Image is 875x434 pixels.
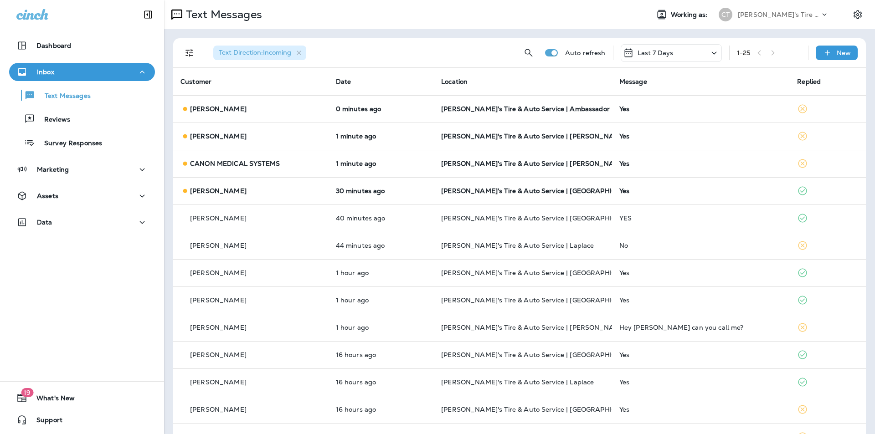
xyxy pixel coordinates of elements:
p: Marketing [37,166,69,173]
p: Text Messages [36,92,91,101]
button: Survey Responses [9,133,155,152]
div: Yes [619,351,783,358]
button: 19What's New [9,389,155,407]
button: Search Messages [520,44,538,62]
span: Working as: [671,11,710,19]
p: Text Messages [182,8,262,21]
p: Last 7 Days [638,49,674,56]
div: CT [719,8,732,21]
p: [PERSON_NAME] [190,406,247,413]
span: What's New [27,394,75,405]
p: [PERSON_NAME] [190,187,247,194]
p: [PERSON_NAME] [190,351,247,358]
p: [PERSON_NAME]'s Tire & Auto [738,11,820,18]
span: Replied [797,77,821,86]
p: [PERSON_NAME] [190,324,247,331]
span: Message [619,77,647,86]
span: [PERSON_NAME]'s Tire & Auto Service | [GEOGRAPHIC_DATA] [441,187,641,195]
button: Collapse Sidebar [135,5,161,24]
div: Yes [619,269,783,276]
button: Dashboard [9,36,155,55]
p: Aug 12, 2025 04:22 PM [336,406,427,413]
p: Aug 13, 2025 08:47 AM [336,160,427,167]
p: [PERSON_NAME] [190,296,247,304]
span: [PERSON_NAME]'s Tire & Auto Service | [GEOGRAPHIC_DATA][PERSON_NAME] [441,269,697,277]
span: Location [441,77,468,86]
p: [PERSON_NAME] [190,269,247,276]
p: [PERSON_NAME] [190,105,247,112]
div: Yes [619,187,783,194]
p: Data [37,219,52,226]
span: Date [336,77,351,86]
button: Text Messages [9,86,155,105]
div: YES [619,214,783,222]
p: Aug 13, 2025 07:46 AM [336,296,427,304]
span: [PERSON_NAME]'s Tire & Auto Service | [PERSON_NAME] [441,323,626,332]
button: Assets [9,187,155,205]
div: Yes [619,406,783,413]
p: Reviews [35,116,70,124]
span: [PERSON_NAME]'s Tire & Auto Service | Laplace [441,241,594,250]
p: [PERSON_NAME] [190,133,247,140]
p: [PERSON_NAME] [190,214,247,222]
span: Support [27,416,62,427]
button: Marketing [9,160,155,179]
span: [PERSON_NAME]'s Tire & Auto Service | [GEOGRAPHIC_DATA] [441,351,641,359]
button: Support [9,411,155,429]
div: Yes [619,105,783,112]
div: Yes [619,133,783,140]
div: Yes [619,160,783,167]
p: Aug 13, 2025 07:43 AM [336,324,427,331]
div: Hey Jody can you call me? [619,324,783,331]
span: [PERSON_NAME]'s Tire & Auto Service | [GEOGRAPHIC_DATA] [441,214,641,222]
p: Aug 12, 2025 04:29 PM [336,378,427,386]
span: [PERSON_NAME]'s Tire & Auto Service | [PERSON_NAME] [441,159,626,168]
p: Inbox [37,68,54,76]
p: Auto refresh [565,49,606,56]
span: [PERSON_NAME]'s Tire & Auto Service | Ambassador [441,105,610,113]
p: Aug 13, 2025 08:18 AM [336,187,427,194]
p: Assets [37,192,58,199]
button: Reviews [9,109,155,128]
span: [PERSON_NAME]'s Tire & Auto Service | [GEOGRAPHIC_DATA] [441,405,641,414]
p: Aug 13, 2025 08:07 AM [336,214,427,222]
p: [PERSON_NAME] [190,378,247,386]
div: No [619,242,783,249]
p: Aug 13, 2025 07:46 AM [336,269,427,276]
div: Yes [619,378,783,386]
p: Aug 13, 2025 08:47 AM [336,133,427,140]
span: Customer [180,77,211,86]
div: Yes [619,296,783,304]
div: 1 - 25 [737,49,751,56]
span: [PERSON_NAME]'s Tire & Auto Service | Laplace [441,378,594,386]
div: Text Direction:Incoming [213,46,306,60]
p: Aug 12, 2025 04:41 PM [336,351,427,358]
p: [PERSON_NAME] [190,242,247,249]
p: CANON MEDICAL SYSTEMS [190,160,280,167]
p: Survey Responses [35,139,102,148]
p: Dashboard [36,42,71,49]
span: Text Direction : Incoming [219,48,291,56]
p: Aug 13, 2025 08:04 AM [336,242,427,249]
button: Settings [849,6,866,23]
span: 19 [21,388,33,397]
p: New [837,49,851,56]
button: Inbox [9,63,155,81]
button: Data [9,213,155,231]
span: [PERSON_NAME]'s Tire & Auto Service | [GEOGRAPHIC_DATA] [441,296,641,304]
p: Aug 13, 2025 08:48 AM [336,105,427,112]
span: [PERSON_NAME]'s Tire & Auto Service | [PERSON_NAME] [441,132,626,140]
button: Filters [180,44,199,62]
